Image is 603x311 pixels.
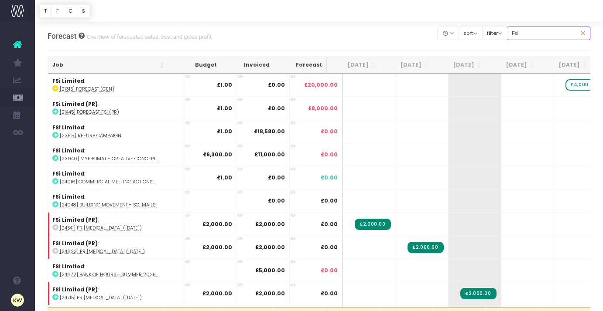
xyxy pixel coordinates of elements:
strong: £2,000.00 [202,220,232,228]
strong: £0.00 [268,81,285,88]
abbr: [21315] Forecast (Gen) [60,86,114,92]
span: £0.00 [321,267,338,274]
abbr: [23940] MyPromat - Creative Concepts [60,155,158,162]
strong: FSi Limited (PR) [52,240,98,247]
button: S [77,4,90,18]
abbr: [23518] Refurb Campaign [60,132,121,139]
span: Streamtime Invoice: ST6947 – [24623] PR Retainer (July 2025) [408,242,443,253]
span: £0.00 [321,243,338,251]
input: Search... [507,27,591,40]
strong: £2,000.00 [255,243,285,251]
span: Streamtime Invoice: ST6980 – [24715] PR Retainer (August 2025) [460,288,496,299]
strong: £1.00 [217,105,232,112]
span: £0.00 [321,220,338,228]
strong: FSi Limited (PR) [52,286,98,293]
th: Job: activate to sort column ascending [48,57,168,74]
abbr: [24541] PR Retainer (June 2025) [60,225,142,231]
strong: £0.00 [268,197,285,204]
span: £8,000.00 [308,105,338,112]
td: : [48,74,184,96]
strong: £2,000.00 [202,290,232,297]
td: : [48,282,184,305]
button: filter [482,27,507,40]
td: : [48,212,184,235]
span: £0.00 [321,290,338,297]
span: £0.00 [321,197,338,205]
div: Vertical button group [39,4,90,18]
th: Forecast [274,57,327,74]
strong: £5,000.00 [255,267,285,274]
abbr: [24048] Building Movement - Solus Emails [60,202,155,208]
abbr: [24016] Commercial Meeting Actions [60,179,155,185]
strong: £1.00 [217,128,232,135]
strong: FSi Limited (PR) [52,216,98,223]
th: Oct 25: activate to sort column ascending [538,57,591,74]
td: : [48,96,184,119]
td: : [48,236,184,259]
strong: FSi Limited (PR) [52,100,98,108]
strong: £0.00 [268,174,285,181]
button: sort [459,27,483,40]
img: images/default_profile_image.png [11,294,24,307]
th: Budget [168,57,221,74]
td: : [48,120,184,143]
strong: FSi Limited [52,147,84,154]
td: : [48,143,184,166]
span: Streamtime Invoice: ST6909 – [24541] PR Retainer (June 2025) [355,219,391,230]
abbr: [24672] Bank of Hours - Summer 2025 [60,271,158,278]
th: Jun 25: activate to sort column ascending [327,57,380,74]
strong: £1.00 [217,174,232,181]
button: C [64,4,78,18]
strong: £2,000.00 [202,243,232,251]
td: : [48,189,184,212]
button: T [39,4,52,18]
td: : [48,259,184,282]
th: Jul 25: activate to sort column ascending [380,57,433,74]
td: : [48,166,184,189]
strong: FSi Limited [52,170,84,177]
strong: FSi Limited [52,193,84,200]
span: £0.00 [321,151,338,159]
strong: £2,000.00 [255,290,285,297]
abbr: [24623] PR Retainer (July 2025) [60,248,145,255]
strong: £1.00 [217,81,232,88]
strong: FSi Limited [52,263,84,270]
strong: £6,300.00 [203,151,232,158]
th: Sep 25: activate to sort column ascending [486,57,538,74]
span: £0.00 [321,174,338,182]
strong: £0.00 [268,105,285,112]
span: £0.00 [321,128,338,135]
strong: £18,580.00 [254,128,285,135]
strong: £11,000.00 [254,151,285,158]
span: Forecast [48,32,77,41]
span: wayahead Sales Forecast Item [565,79,602,91]
th: Aug 25: activate to sort column ascending [433,57,486,74]
strong: FSi Limited [52,124,84,131]
abbr: [21445] Forecast FSI (PR) [60,109,119,115]
abbr: [24715] PR Retainer (August 2025) [60,294,142,301]
small: Overview of forecasted sales, cost and gross profit [85,32,212,41]
strong: £2,000.00 [255,220,285,228]
th: Invoiced [221,57,274,74]
button: F [51,4,64,18]
span: £20,000.00 [304,81,338,89]
strong: FSi Limited [52,77,84,85]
